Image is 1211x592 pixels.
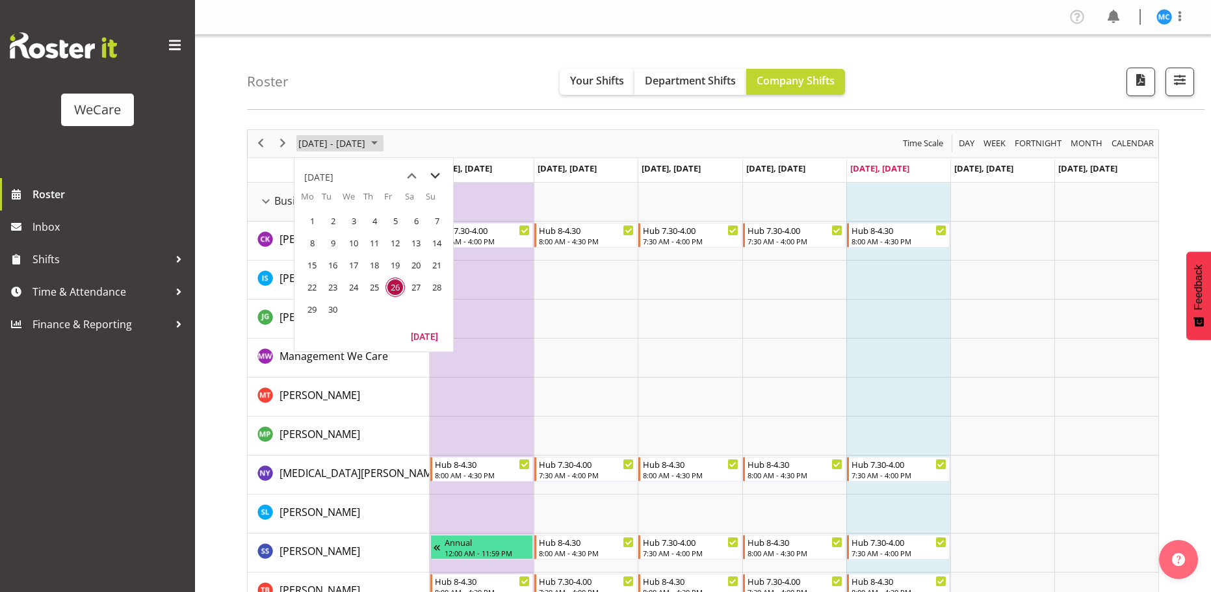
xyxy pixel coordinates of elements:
span: Department Shifts [645,73,736,88]
span: Time Scale [902,135,944,151]
div: Nikita Yates"s event - Hub 8-4.30 Begin From Monday, September 22, 2025 at 8:00:00 AM GMT+12:00 E... [430,457,533,482]
span: Tuesday, September 2, 2025 [323,211,343,231]
a: [PERSON_NAME] [280,270,360,286]
div: Hub 8-4.30 [539,224,634,237]
div: WeCare [74,100,121,120]
span: Friday, September 5, 2025 [385,211,405,231]
span: Monday, September 15, 2025 [302,255,322,275]
span: Friday, September 19, 2025 [385,255,405,275]
img: help-xxl-2.png [1172,553,1185,566]
div: Annual [445,535,530,548]
div: Hub 7.30-4.00 [643,224,738,237]
span: Tuesday, September 23, 2025 [323,277,343,297]
span: [MEDICAL_DATA][PERSON_NAME] [280,466,441,480]
div: 7:30 AM - 4:00 PM [852,548,946,558]
span: Finance & Reporting [33,315,169,334]
span: [DATE], [DATE] [1058,162,1117,174]
div: title [304,164,333,190]
div: Hub 8-4.30 [643,574,738,587]
img: mary-childs10475.jpg [1156,9,1172,25]
div: 7:30 AM - 4:00 PM [852,470,946,480]
div: Savita Savita"s event - Hub 7.30-4.00 Begin From Wednesday, September 24, 2025 at 7:30:00 AM GMT+... [638,535,741,560]
div: 8:00 AM - 4:30 PM [539,548,634,558]
div: Hub 8-4.30 [748,535,842,548]
div: 8:00 AM - 4:30 PM [748,470,842,480]
th: Su [426,190,447,210]
span: [DATE], [DATE] [433,162,492,174]
span: Thursday, September 11, 2025 [365,233,384,253]
th: Mo [301,190,322,210]
td: Millie Pumphrey resource [248,417,430,456]
div: Hub 7.30-4.00 [852,535,946,548]
div: Chloe Kim"s event - Hub 7.30-4.00 Begin From Monday, September 22, 2025 at 7:30:00 AM GMT+12:00 E... [430,223,533,248]
a: [PERSON_NAME] [280,309,360,325]
div: Savita Savita"s event - Hub 7.30-4.00 Begin From Friday, September 26, 2025 at 7:30:00 AM GMT+12:... [847,535,950,560]
div: previous period [250,130,272,157]
span: Thursday, September 18, 2025 [365,255,384,275]
a: [PERSON_NAME] [280,426,360,442]
div: Chloe Kim"s event - Hub 7.30-4.00 Begin From Wednesday, September 24, 2025 at 7:30:00 AM GMT+12:0... [638,223,741,248]
span: Saturday, September 13, 2025 [406,233,426,253]
span: Tuesday, September 30, 2025 [323,300,343,319]
div: Chloe Kim"s event - Hub 8-4.30 Begin From Tuesday, September 23, 2025 at 8:00:00 AM GMT+12:00 End... [534,223,637,248]
span: [DATE], [DATE] [954,162,1013,174]
button: Timeline Day [957,135,977,151]
div: Hub 7.30-4.00 [539,457,634,470]
span: Tuesday, September 16, 2025 [323,255,343,275]
div: Nikita Yates"s event - Hub 8-4.30 Begin From Thursday, September 25, 2025 at 8:00:00 AM GMT+12:00... [743,457,846,482]
span: Roster [33,185,189,204]
a: [PERSON_NAME] [280,504,360,520]
div: Hub 7.30-4.00 [748,224,842,237]
button: Timeline Month [1069,135,1105,151]
span: Monday, September 8, 2025 [302,233,322,253]
div: 7:30 AM - 4:00 PM [748,236,842,246]
span: Time & Attendance [33,282,169,302]
span: [DATE] - [DATE] [297,135,367,151]
button: Fortnight [1013,135,1064,151]
button: Your Shifts [560,69,634,95]
button: Previous [252,135,270,151]
span: Management We Care [280,349,388,363]
div: Hub 7.30-4.00 [643,535,738,548]
span: Day [957,135,976,151]
button: Month [1110,135,1156,151]
div: Hub 7.30-4.00 [748,574,842,587]
div: Hub 7.30-4.00 [852,457,946,470]
span: [DATE], [DATE] [746,162,805,174]
span: Monday, September 1, 2025 [302,211,322,231]
div: Savita Savita"s event - Hub 8-4.30 Begin From Thursday, September 25, 2025 at 8:00:00 AM GMT+12:0... [743,535,846,560]
button: Department Shifts [634,69,746,95]
span: Saturday, September 20, 2025 [406,255,426,275]
span: [PERSON_NAME] [280,271,360,285]
div: next period [272,130,294,157]
a: [PERSON_NAME] [280,543,360,559]
div: 7:30 AM - 4:00 PM [539,470,634,480]
th: We [343,190,363,210]
span: Friday, September 12, 2025 [385,233,405,253]
span: Saturday, September 27, 2025 [406,277,426,297]
div: Nikita Yates"s event - Hub 8-4.30 Begin From Wednesday, September 24, 2025 at 8:00:00 AM GMT+12:0... [638,457,741,482]
td: Savita Savita resource [248,534,430,573]
button: next month [423,164,447,188]
td: Business Support Office resource [248,183,430,222]
div: Hub 8-4.30 [748,457,842,470]
td: Chloe Kim resource [248,222,430,261]
span: [PERSON_NAME] [280,232,360,246]
td: Janine Grundler resource [248,300,430,339]
div: Hub 7.30-4.00 [435,224,530,237]
span: calendar [1110,135,1155,151]
td: Isabel Simcox resource [248,261,430,300]
span: Wednesday, September 10, 2025 [344,233,363,253]
span: Monday, September 29, 2025 [302,300,322,319]
div: Savita Savita"s event - Hub 8-4.30 Begin From Tuesday, September 23, 2025 at 8:00:00 AM GMT+12:00... [534,535,637,560]
span: [DATE], [DATE] [538,162,597,174]
div: Hub 8-4.30 [435,574,530,587]
button: Filter Shifts [1165,68,1194,96]
th: Tu [322,190,343,210]
button: Next [274,135,292,151]
td: Nikita Yates resource [248,456,430,495]
div: 8:00 AM - 4:30 PM [539,236,634,246]
button: previous month [400,164,423,188]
